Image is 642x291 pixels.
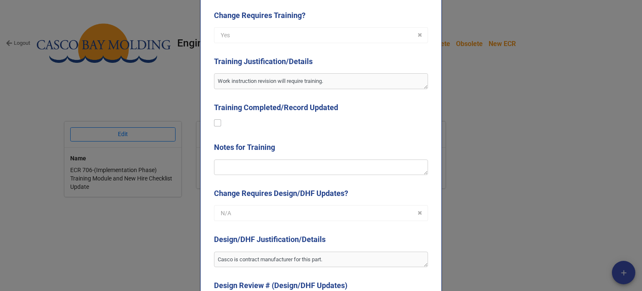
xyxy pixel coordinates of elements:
[214,56,313,67] label: Training Justification/Details
[214,252,428,268] textarea: Casco is contract manufacturer for this part.
[214,188,348,199] label: Change Requires Design/DHF Updates?
[214,10,306,21] label: Change Requires Training?
[214,234,326,245] label: Design/DHF Justification/Details
[214,142,275,153] label: Notes for Training
[214,73,428,89] textarea: Work instruction revision will require training.
[214,102,338,113] label: Training Completed/Record Updated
